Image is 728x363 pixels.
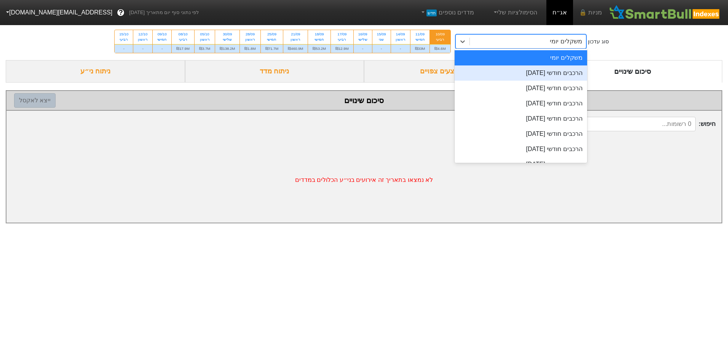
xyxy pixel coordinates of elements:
[288,32,303,37] div: 21/09
[313,32,326,37] div: 18/09
[129,9,199,16] span: לפי נתוני סוף יום מתאריך [DATE]
[417,5,477,20] a: מדדים נוספיםחדש
[358,37,367,42] div: שלישי
[6,137,722,223] div: לא נמצאו בתאריך זה אירועים בני״ע הכלולים במדדים
[434,32,445,37] div: 10/09
[14,95,714,106] div: סיכום שינויים
[354,44,372,53] div: -
[396,37,406,42] div: ראשון
[550,117,695,131] input: 0 רשומות...
[455,65,587,81] div: הרכבים חודשי [DATE]
[138,37,148,42] div: ראשון
[157,37,167,42] div: חמישי
[489,5,540,20] a: הסימולציות שלי
[176,37,190,42] div: רביעי
[138,32,148,37] div: 12/10
[550,37,582,46] div: משקלים יומי
[335,37,349,42] div: רביעי
[199,37,210,42] div: ראשון
[430,44,450,53] div: ₪4.6M
[377,37,386,42] div: שני
[115,44,133,53] div: -
[288,37,303,42] div: ראשון
[396,32,406,37] div: 14/09
[335,32,349,37] div: 17/09
[265,37,279,42] div: חמישי
[172,44,194,53] div: ₪17.9M
[176,32,190,37] div: 08/10
[220,32,235,37] div: 30/09
[455,111,587,126] div: הרכבים חודשי [DATE]
[415,37,425,42] div: חמישי
[195,44,215,53] div: ₪3.7M
[372,44,391,53] div: -
[455,96,587,111] div: הרכבים חודשי [DATE]
[244,37,255,42] div: ראשון
[377,32,386,37] div: 15/09
[588,38,609,46] div: סוג עדכון
[199,32,210,37] div: 05/10
[543,60,723,83] div: סיכום שינויים
[157,32,167,37] div: 09/10
[391,44,410,53] div: -
[608,5,722,20] img: SmartBull
[261,44,283,53] div: ₪71.7M
[434,37,445,42] div: רביעי
[364,60,543,83] div: ביקושים והיצעים צפויים
[133,44,152,53] div: -
[455,157,587,172] div: הרכבים חודשי [DATE]
[14,93,56,108] button: ייצא לאקסל
[185,60,364,83] div: ניתוח מדד
[215,44,239,53] div: ₪138.2M
[426,10,437,16] span: חדש
[283,44,308,53] div: ₪460.9M
[455,126,587,142] div: הרכבים חודשי [DATE]
[308,44,330,53] div: ₪53.2M
[119,37,128,42] div: רביעי
[455,81,587,96] div: הרכבים חודשי [DATE]
[313,37,326,42] div: חמישי
[244,32,255,37] div: 28/09
[415,32,425,37] div: 11/09
[358,32,367,37] div: 16/09
[153,44,171,53] div: -
[220,37,235,42] div: שלישי
[550,117,715,131] span: חיפוש :
[119,8,123,18] span: ?
[455,50,587,65] div: משקלים יומי
[6,60,185,83] div: ניתוח ני״ע
[455,142,587,157] div: הרכבים חודשי [DATE]
[265,32,279,37] div: 25/09
[331,44,353,53] div: ₪12.9M
[240,44,260,53] div: ₪1.8M
[410,44,430,53] div: ₪33M
[119,32,128,37] div: 15/10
